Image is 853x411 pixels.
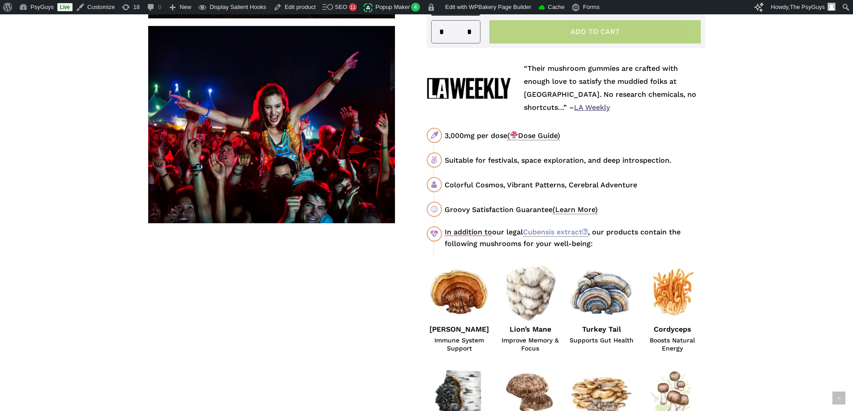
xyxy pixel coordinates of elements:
[574,103,610,112] a: LA Weekly
[57,3,73,11] a: Live
[582,325,621,333] strong: Turkey Tail
[445,155,705,166] div: Suitable for festivals, space exploration, and deep introspection.
[523,228,588,237] a: Cubensis extract
[569,336,634,344] span: Supports Gut Health
[447,21,464,43] input: Product quantity
[654,325,691,333] strong: Cordyceps
[832,392,845,405] a: Back to top
[445,179,705,190] div: Colorful Cosmos, Vibrant Patterns, Cerebral Adventure
[497,260,563,325] img: Lions Mane Mushroom Illustration
[427,336,492,352] span: Immune System Support
[553,205,598,214] span: (Learn More)
[790,4,825,10] span: The PsyGuys
[507,131,560,140] span: ( Dose Guide)
[640,336,705,352] span: Boosts Natural Energy
[445,204,705,215] div: Groovy Satisfaction Guarantee
[827,3,836,11] img: Avatar photo
[445,228,492,236] u: In addition to
[510,325,551,333] strong: Lion’s Mane
[427,78,510,99] img: La Weekly Logo
[427,260,492,325] img: Red Reishi Mushroom Illustration
[429,325,489,333] strong: [PERSON_NAME]
[497,336,563,352] span: Improve Memory & Focus
[489,20,701,43] button: Add to cart
[569,260,634,325] img: Turkey Tail Mushroom Illustration
[349,3,357,11] div: 11
[445,226,705,250] div: our legal , our products contain the following mushrooms for your well-being:
[510,131,518,138] img: 🍄
[445,130,705,141] div: 3,000mg per dose
[411,3,420,12] span: 4
[524,62,705,114] p: “Their mushroom gummies are crafted with enough love to satisfy the muddied folks at [GEOGRAPHIC_...
[640,260,705,325] img: Cordyceps Mushroom Illustration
